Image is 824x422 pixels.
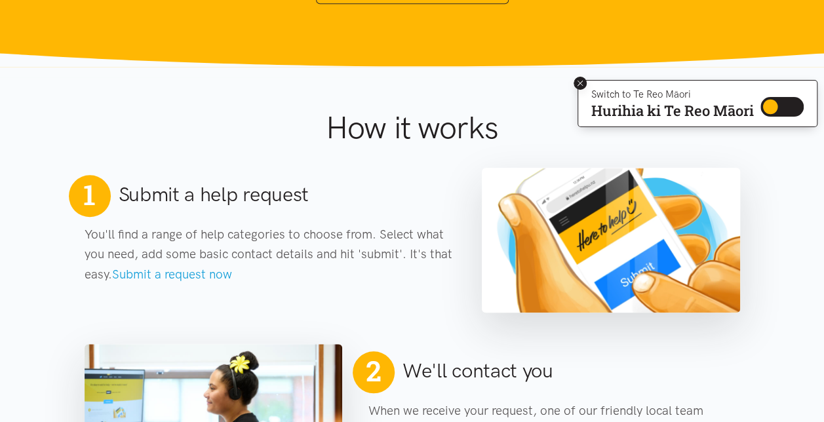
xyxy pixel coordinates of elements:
[85,225,456,284] p: You'll find a range of help categories to choose from. Select what you need, add some basic conta...
[591,90,754,98] p: Switch to Te Reo Māori
[402,357,553,385] h2: We'll contact you
[119,181,309,208] h2: Submit a help request
[361,349,386,393] span: 2
[112,267,232,282] a: Submit a request now
[83,178,95,212] span: 1
[591,105,754,117] p: Hurihia ki Te Reo Māori
[198,109,626,147] h1: How it works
